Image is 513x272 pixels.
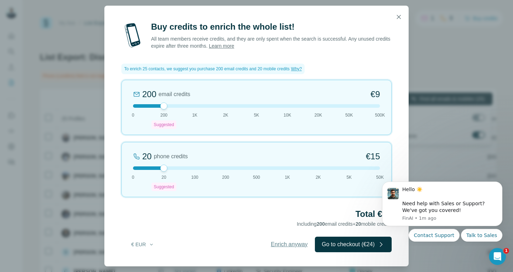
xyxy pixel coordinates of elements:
div: Suggested [152,120,176,129]
iframe: Intercom notifications message [371,175,513,246]
img: mobile-phone [121,21,144,49]
div: 20 [142,151,152,162]
p: All team members receive credits, and they are only spent when the search is successful. Any unus... [151,35,392,49]
span: 500 [253,174,260,181]
span: 20 [356,221,361,227]
span: 10K [284,112,291,118]
span: 0 [132,174,134,181]
span: Including email credits + mobile credits [297,221,392,227]
button: Go to checkout (€24) [315,237,392,252]
span: email credits [158,90,190,99]
span: 20K [315,112,322,118]
span: To enrich 25 contacts, we suggest you purchase 200 email credits and 20 mobile credits [124,66,290,72]
span: €9 [370,89,380,100]
span: 1K [192,112,197,118]
button: Enrich anyway [264,237,315,252]
span: 100 [191,174,198,181]
span: 50K [345,112,353,118]
span: 20 [162,174,166,181]
span: 200 [222,174,229,181]
span: 200 [317,221,325,227]
iframe: Intercom live chat [489,248,506,265]
span: Enrich anyway [271,240,308,249]
span: 2K [316,174,321,181]
span: 500K [375,112,385,118]
span: 2K [223,112,228,118]
span: 1K [285,174,290,181]
span: 1 [503,248,509,254]
span: 5K [346,174,352,181]
span: phone credits [154,152,188,161]
a: Learn more [209,43,234,49]
div: Suggested [152,183,176,191]
span: €15 [366,151,380,162]
h2: Total €24 [121,208,392,220]
span: 50K [376,174,384,181]
div: 200 [142,89,156,100]
span: Why? [291,66,302,71]
span: 0 [132,112,134,118]
span: 5K [254,112,259,118]
span: 200 [160,112,167,118]
button: € EUR [126,238,159,251]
